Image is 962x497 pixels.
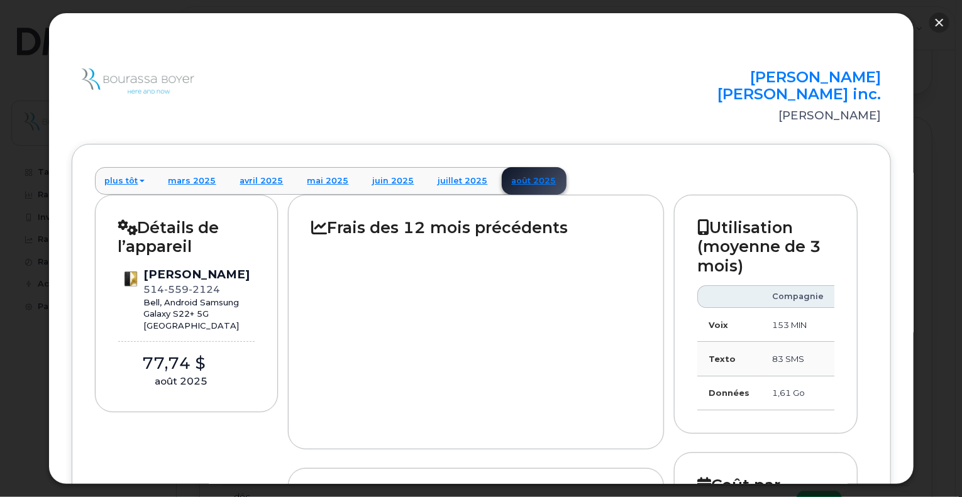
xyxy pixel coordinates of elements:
[697,218,834,275] h2: Utilisation (moyenne de 3 mois)
[118,218,255,256] h2: Détails de l’appareil
[363,167,424,195] a: juin 2025
[230,167,294,195] a: avril 2025
[428,167,498,195] a: juillet 2025
[761,285,835,308] th: Compagnie
[311,218,641,237] h2: Frais des 12 mois précédents
[297,167,359,195] a: mai 2025
[761,342,835,376] td: 83 SMS
[143,297,255,332] div: Bell, Android Samsung Galaxy S22+ 5G [GEOGRAPHIC_DATA]
[761,376,835,410] td: 1,61 Go
[709,354,736,364] strong: Texto
[118,352,229,375] div: 77,74 $
[761,308,835,342] td: 153 MIN
[158,167,226,195] a: mars 2025
[502,167,567,195] a: août 2025
[709,320,728,330] strong: Voix
[709,388,749,398] strong: Données
[143,266,255,283] div: [PERSON_NAME]
[118,374,245,388] div: août 2025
